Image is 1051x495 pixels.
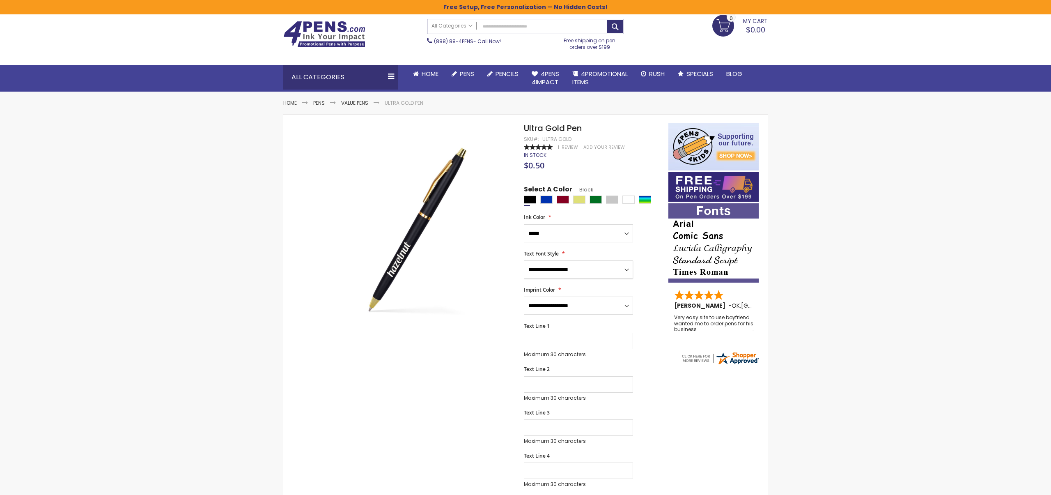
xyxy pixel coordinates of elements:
[555,34,624,51] div: Free shipping on pen orders over $199
[431,23,473,29] span: All Categories
[572,69,628,86] span: 4PROMOTIONAL ITEMS
[525,65,566,92] a: 4Pens4impact
[558,144,559,150] span: 1
[671,65,720,83] a: Specials
[572,186,593,193] span: Black
[634,65,671,83] a: Rush
[741,302,801,310] span: [GEOGRAPHIC_DATA]
[668,123,759,170] img: 4pens 4 kids
[341,99,368,106] a: Value Pens
[283,65,398,90] div: All Categories
[746,25,765,35] span: $0.00
[540,196,553,204] div: Blue
[524,409,550,416] span: Text Line 3
[313,99,325,106] a: Pens
[524,214,545,221] span: Ink Color
[524,322,550,329] span: Text Line 1
[720,65,749,83] a: Blog
[674,302,728,310] span: [PERSON_NAME]
[728,302,801,310] span: - ,
[524,136,539,143] strong: SKU
[573,196,585,204] div: Gold
[460,69,474,78] span: Pens
[385,100,423,106] li: Ultra Gold Pen
[983,473,1051,495] iframe: Google Customer Reviews
[422,69,438,78] span: Home
[524,395,633,401] p: Maximum 30 characters
[325,134,513,322] img: black-4pg-9160_ultra_gold_side_main_1.jpg
[681,351,760,366] img: 4pens.com widget logo
[524,452,550,459] span: Text Line 4
[649,69,665,78] span: Rush
[639,196,651,204] div: Assorted
[445,65,481,83] a: Pens
[524,185,572,196] span: Select A Color
[583,144,625,150] a: Add Your Review
[524,438,633,444] p: Maximum 30 characters
[524,122,582,134] span: Ultra Gold Pen
[557,196,569,204] div: Burgundy
[681,360,760,367] a: 4pens.com certificate URL
[434,38,501,45] span: - Call Now!
[434,38,473,45] a: (888) 88-4PENS
[283,21,365,47] img: 4Pens Custom Pens and Promotional Products
[622,196,635,204] div: White
[406,65,445,83] a: Home
[732,302,740,310] span: OK
[481,65,525,83] a: Pencils
[712,15,768,35] a: $0.00 0
[542,136,571,143] div: Ultra Gold
[668,203,759,283] img: font-personalization-examples
[524,152,546,159] span: In stock
[524,196,536,204] div: Black
[524,366,550,373] span: Text Line 2
[686,69,713,78] span: Specials
[590,196,602,204] div: Green
[524,144,553,150] div: 100%
[524,286,555,293] span: Imprint Color
[558,144,579,150] a: 1 Review
[606,196,618,204] div: Silver
[524,160,544,171] span: $0.50
[726,69,742,78] span: Blog
[524,351,633,358] p: Maximum 30 characters
[674,315,754,332] div: Very easy site to use boyfriend wanted me to order pens for his business
[566,65,634,92] a: 4PROMOTIONALITEMS
[532,69,559,86] span: 4Pens 4impact
[496,69,519,78] span: Pencils
[562,144,578,150] span: Review
[283,99,297,106] a: Home
[524,250,559,257] span: Text Font Style
[427,19,477,33] a: All Categories
[668,172,759,202] img: Free shipping on orders over $199
[524,481,633,488] p: Maximum 30 characters
[730,14,733,22] span: 0
[524,152,546,159] div: Availability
